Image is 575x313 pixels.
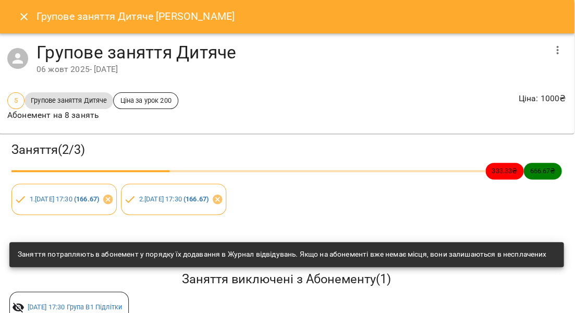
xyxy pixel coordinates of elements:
[183,195,209,203] b: ( 166.67 )
[36,8,235,25] h6: Групове заняття Дитяче [PERSON_NAME]
[28,303,122,311] a: [DATE] 17:30 Група В1 Підлітки
[485,166,523,176] span: 333.33 ₴
[114,95,177,105] span: Ціна за урок 200
[11,4,36,29] button: Close
[518,92,566,105] p: Ціна : 1000 ₴
[11,184,117,215] div: 1.[DATE] 17:30 (166.67)
[523,166,561,176] span: 666.67 ₴
[18,245,546,264] div: Заняття потрапляють в абонемент у порядку їх додавання в Журнал відвідувань. Якщо на абонементі в...
[139,195,209,203] a: 2.[DATE] 17:30 (166.67)
[30,195,99,203] a: 1.[DATE] 17:30 (166.67)
[25,95,113,105] span: Групове заняття Дитяче
[9,271,564,287] h5: Заняття виключені з Абонементу ( 1 )
[121,184,226,215] div: 2.[DATE] 17:30 (166.67)
[36,63,545,76] div: 06 жовт 2025 - [DATE]
[7,109,178,122] p: Абонемент на 8 занять
[11,142,561,158] h3: Заняття ( 2 / 3 )
[8,95,24,105] span: 5
[36,42,545,63] h4: Групове заняття Дитяче
[74,195,99,203] b: ( 166.67 )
